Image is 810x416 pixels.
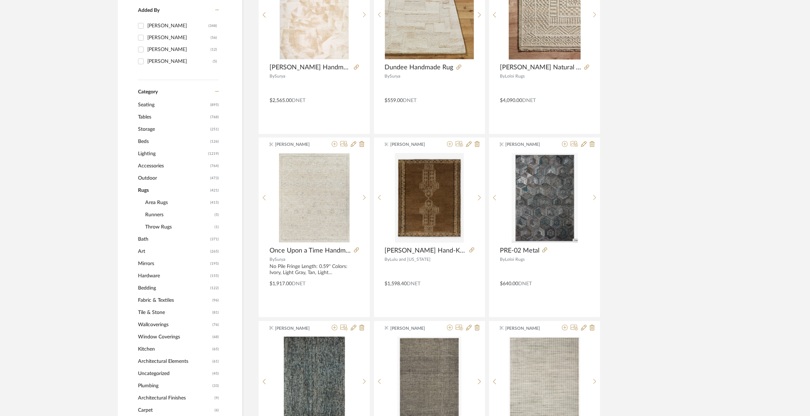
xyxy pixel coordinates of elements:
span: (81) [212,307,219,318]
div: (5) [213,56,217,67]
div: [PERSON_NAME] [147,20,208,32]
span: (764) [210,160,219,172]
span: Accessories [138,160,208,172]
span: (5) [215,209,219,221]
div: [PERSON_NAME] [147,44,211,55]
span: Bedding [138,282,208,294]
span: [PERSON_NAME] Hand-Knotted Wool Rug [385,247,466,255]
span: By [385,74,390,78]
img: Once Upon a Time Handmade Rug [279,153,350,243]
span: Once Upon a Time Handmade Rug [270,247,351,255]
span: (195) [210,258,219,269]
span: Runners [145,209,213,221]
span: Bath [138,233,208,245]
span: PRE-02 Metal [500,247,539,255]
span: [PERSON_NAME] [275,141,321,148]
span: DNET [407,281,421,286]
span: Beds [138,135,208,148]
span: Lulu and [US_STATE] [390,257,431,262]
span: Added By [138,8,160,13]
span: Category [138,89,158,95]
span: Area Rugs [145,197,208,209]
span: (1) [215,221,219,233]
span: Lighting [138,148,206,160]
span: DNET [292,281,305,286]
span: Fabric & Textiles [138,294,211,306]
span: (473) [210,172,219,184]
span: Architectural Elements [138,355,211,368]
span: [PERSON_NAME] Handmade Rug [270,64,351,71]
span: (61) [212,356,219,367]
span: Loloi Rugs [505,257,525,262]
span: By [270,74,275,78]
span: $1,917.00 [270,281,292,286]
span: $4,090.00 [500,98,522,103]
div: (348) [208,20,217,32]
span: $559.00 [385,98,403,103]
span: [PERSON_NAME] [506,141,551,148]
span: Wallcoverings [138,319,211,331]
span: [PERSON_NAME] [506,325,551,332]
span: (76) [212,319,219,331]
span: Surya [275,74,285,78]
img: PRE-02 Metal [512,153,578,243]
span: Dundee Handmade Rug [385,64,454,71]
span: Plumbing [138,380,211,392]
span: (895) [210,99,219,111]
span: $1,598.40 [385,281,407,286]
span: (768) [210,111,219,123]
span: Tables [138,111,208,123]
span: (265) [210,246,219,257]
div: [PERSON_NAME] [147,32,211,43]
span: Seating [138,99,208,111]
span: (126) [210,136,219,147]
span: By [500,257,505,262]
span: Art [138,245,208,258]
span: Storage [138,123,208,135]
span: Mirrors [138,258,208,270]
div: (56) [211,32,217,43]
span: By [500,74,505,78]
span: Surya [390,74,401,78]
div: No Pile Fringe Length: 0.59" Colors: Ivory, Light Gray, Tan, Light [PERSON_NAME] TPX: 12-0104, 12... [270,264,359,276]
span: Rugs [138,184,208,197]
span: Throw Rugs [145,221,213,233]
span: DNET [518,281,532,286]
span: Window Coverings [138,331,211,343]
span: Kitchen [138,343,211,355]
span: (68) [212,331,219,343]
span: (415) [210,197,219,208]
span: [PERSON_NAME] [390,141,436,148]
span: (371) [210,234,219,245]
div: (12) [211,44,217,55]
span: [PERSON_NAME] Natural / Ivory [500,64,581,71]
span: (1219) [208,148,219,160]
span: [PERSON_NAME] [390,325,436,332]
span: Outdoor [138,172,208,184]
span: Uncategorized [138,368,211,380]
span: Loloi Rugs [505,74,525,78]
span: (251) [210,124,219,135]
span: $2,565.00 [270,98,292,103]
div: [PERSON_NAME] [147,56,213,67]
span: Architectural Finishes [138,392,213,404]
span: Surya [275,257,285,262]
span: (122) [210,282,219,294]
span: (6) [215,405,219,416]
span: DNET [292,98,305,103]
span: (9) [215,392,219,404]
span: (155) [210,270,219,282]
span: [PERSON_NAME] [275,325,321,332]
span: DNET [403,98,417,103]
span: Hardware [138,270,208,282]
img: Velasquez Hand-Knotted Wool Rug [395,153,464,243]
span: By [270,257,275,262]
span: Tile & Stone [138,306,211,319]
span: $640.00 [500,281,518,286]
span: (421) [210,185,219,196]
span: (33) [212,380,219,392]
span: (65) [212,343,219,355]
span: (96) [212,295,219,306]
span: DNET [522,98,536,103]
span: By [385,257,390,262]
